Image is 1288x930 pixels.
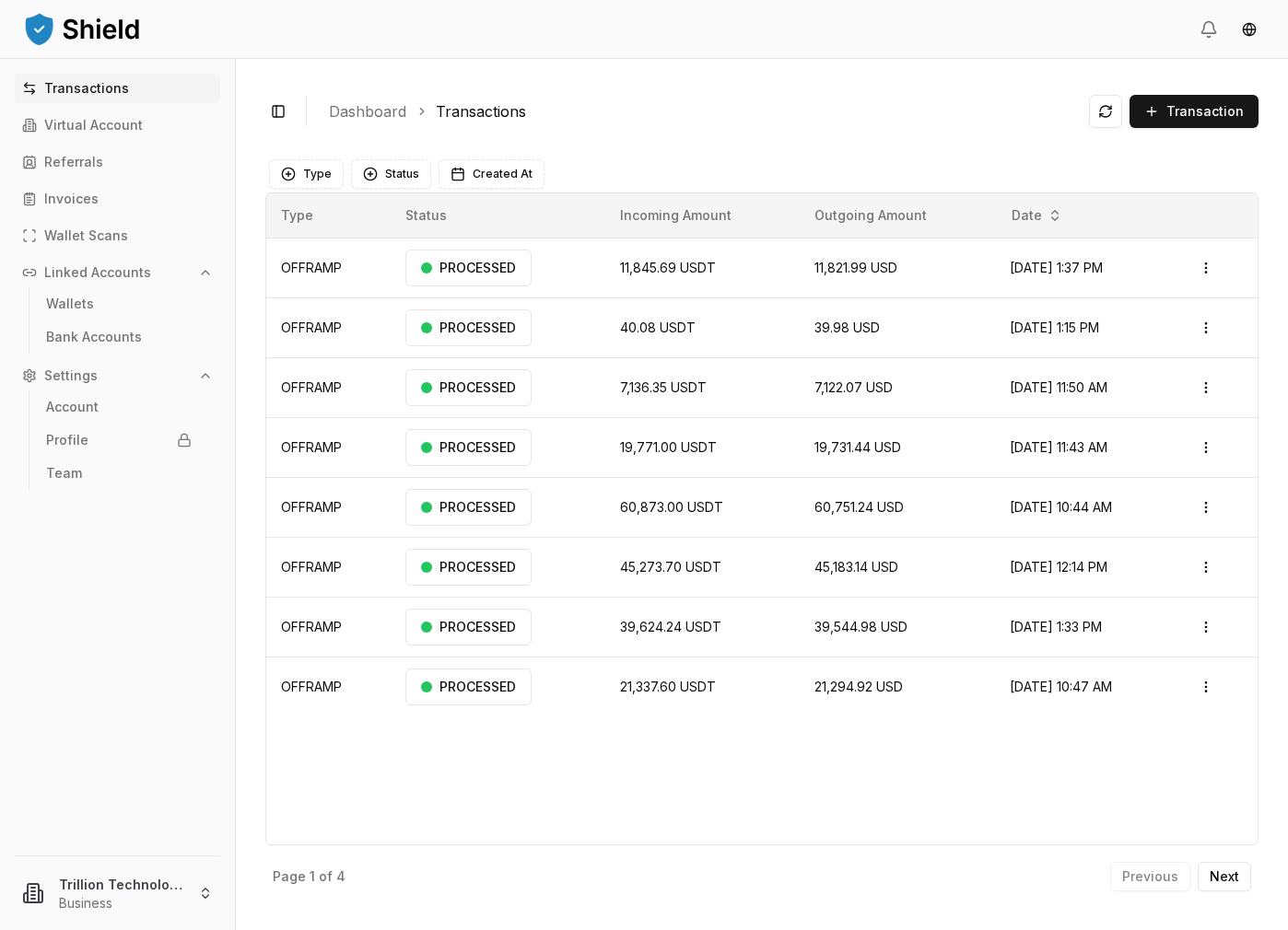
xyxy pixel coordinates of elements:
p: Bank Accounts [46,331,142,343]
p: Settings [44,369,98,382]
a: Account [39,392,199,422]
p: Linked Accounts [44,266,151,279]
p: Next [1210,870,1239,883]
p: Wallets [46,297,94,310]
div: PROCESSED [405,250,532,286]
div: PROCESSED [405,668,532,705]
span: 7,122.07 USD [814,379,893,395]
a: Wallets [39,289,199,319]
button: Settings [15,361,220,390]
p: of [319,870,333,883]
p: Business [59,894,183,913]
td: OFFRAMP [266,417,391,477]
nav: breadcrumb [329,100,1074,122]
td: OFFRAMP [266,597,391,657]
span: Transaction [1166,102,1244,121]
span: 19,771.00 USDT [620,439,717,455]
p: Account [46,401,99,413]
span: 21,337.60 USDT [620,679,716,694]
span: [DATE] 1:15 PM [1010,320,1099,335]
p: Referrals [44,156,103,169]
p: Invoices [44,192,99,205]
td: OFFRAMP [266,357,391,417]
span: [DATE] 12:14 PM [1010,559,1107,575]
button: Type [269,159,344,189]
span: 39.98 USD [814,320,880,335]
button: Date [1004,201,1070,230]
p: Page [273,870,306,883]
span: 39,544.98 USD [814,619,907,634]
div: PROCESSED [405,609,532,645]
div: PROCESSED [405,429,532,466]
span: Created At [473,167,533,181]
td: OFFRAMP [266,238,391,297]
a: Bank Accounts [39,322,199,352]
button: Status [351,159,431,189]
p: Wallet Scans [44,229,128,242]
th: Incoming Amount [605,193,800,238]
span: [DATE] 1:33 PM [1010,619,1102,634]
p: Virtual Account [44,119,143,132]
span: 40.08 USDT [620,320,696,335]
span: 7,136.35 USDT [620,379,707,395]
span: [DATE] 11:43 AM [1010,439,1107,455]
span: 39,624.24 USDT [620,619,721,634]
p: 4 [336,870,345,883]
a: Team [39,459,199,488]
p: Team [46,467,82,480]
span: [DATE] 1:37 PM [1010,260,1103,275]
td: OFFRAMP [266,297,391,357]
th: Status [391,193,605,238]
td: OFFRAMP [266,477,391,537]
p: Profile [46,434,88,447]
span: 21,294.92 USD [814,679,903,694]
p: Trillion Technologies and Trading LLC [59,875,183,894]
div: PROCESSED [405,369,532,406]
p: 1 [310,870,315,883]
a: Referrals [15,147,220,177]
button: Trillion Technologies and Trading LLCBusiness [7,864,228,923]
th: Outgoing Amount [800,193,995,238]
a: Profile [39,425,199,455]
div: PROCESSED [405,549,532,586]
p: Transactions [44,82,129,95]
button: Next [1198,862,1251,891]
td: OFFRAMP [266,537,391,597]
span: 11,845.69 USDT [620,260,716,275]
span: 60,873.00 USDT [620,499,723,515]
span: 11,821.99 USD [814,260,897,275]
a: Virtual Account [15,110,220,140]
img: ShieldPay Logo [22,10,142,47]
span: [DATE] 10:47 AM [1010,679,1112,694]
a: Transactions [436,100,526,122]
span: 19,731.44 USD [814,439,901,455]
span: 45,183.14 USD [814,559,898,575]
td: OFFRAMP [266,657,391,716]
th: Type [266,193,391,238]
span: [DATE] 11:50 AM [1010,379,1107,395]
a: Wallet Scans [15,221,220,250]
button: Linked Accounts [15,258,220,287]
span: [DATE] 10:44 AM [1010,499,1112,515]
span: 45,273.70 USDT [620,559,721,575]
button: Created At [439,159,544,189]
div: PROCESSED [405,309,532,346]
div: PROCESSED [405,489,532,526]
a: Dashboard [329,100,406,122]
span: 60,751.24 USD [814,499,904,515]
a: Invoices [15,184,220,214]
a: Transactions [15,74,220,103]
button: Transaction [1130,95,1259,128]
